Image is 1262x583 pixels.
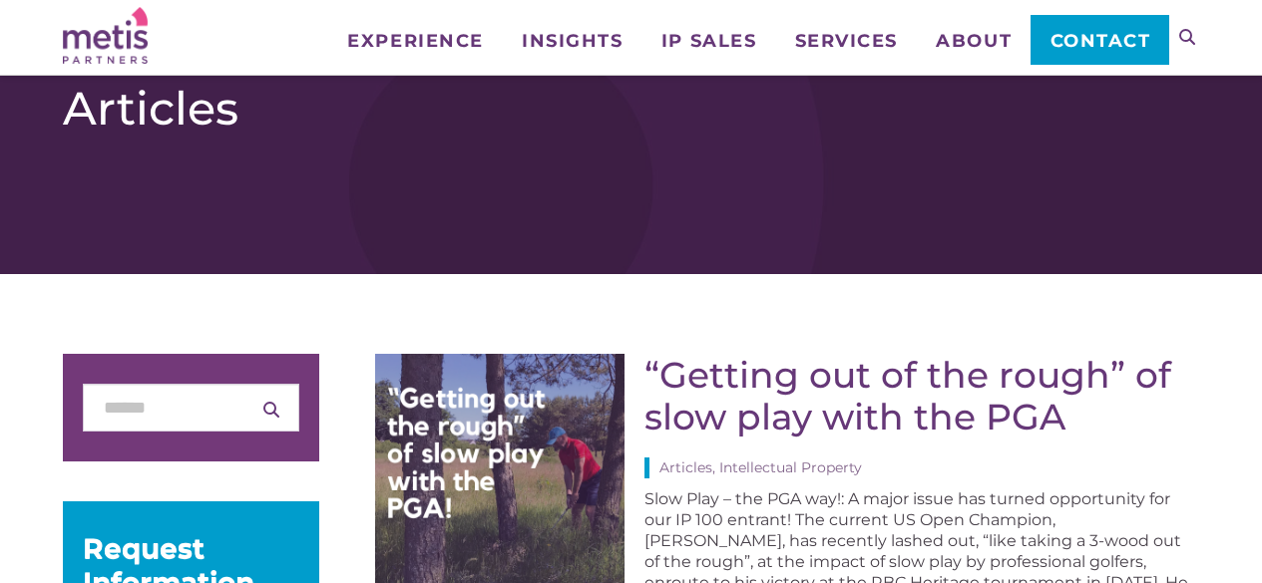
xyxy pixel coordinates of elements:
[1031,15,1169,65] a: Contact
[644,457,1199,478] div: Articles, Intellectual Property
[936,32,1012,50] span: About
[644,353,1171,438] a: “Getting out of the rough” of slow play with the PGA
[795,32,898,50] span: Services
[661,32,756,50] span: IP Sales
[347,32,483,50] span: Experience
[63,81,1199,137] h1: Articles
[1051,32,1151,50] span: Contact
[522,32,623,50] span: Insights
[63,7,148,64] img: Metis Partners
